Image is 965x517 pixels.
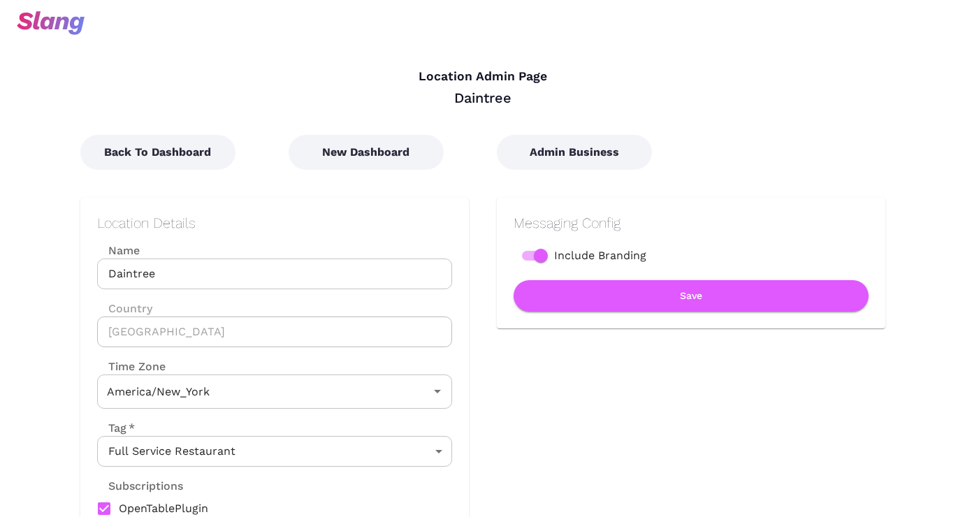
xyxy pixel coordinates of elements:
[497,135,652,170] button: Admin Business
[97,358,452,374] label: Time Zone
[289,145,444,159] a: New Dashboard
[80,135,235,170] button: Back To Dashboard
[80,89,885,107] div: Daintree
[289,135,444,170] button: New Dashboard
[17,11,85,35] img: svg+xml;base64,PHN2ZyB3aWR0aD0iOTciIGhlaWdodD0iMzQiIHZpZXdCb3g9IjAgMCA5NyAzNCIgZmlsbD0ibm9uZSIgeG...
[97,436,452,467] div: Full Service Restaurant
[97,214,452,231] h2: Location Details
[97,420,135,436] label: Tag
[554,247,646,264] span: Include Branding
[497,145,652,159] a: Admin Business
[80,69,885,85] h4: Location Admin Page
[428,381,447,401] button: Open
[97,300,452,316] label: Country
[80,145,235,159] a: Back To Dashboard
[514,214,869,231] h2: Messaging Config
[119,500,208,517] span: OpenTablePlugin
[97,242,452,258] label: Name
[514,280,869,312] button: Save
[97,478,183,494] label: Subscriptions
